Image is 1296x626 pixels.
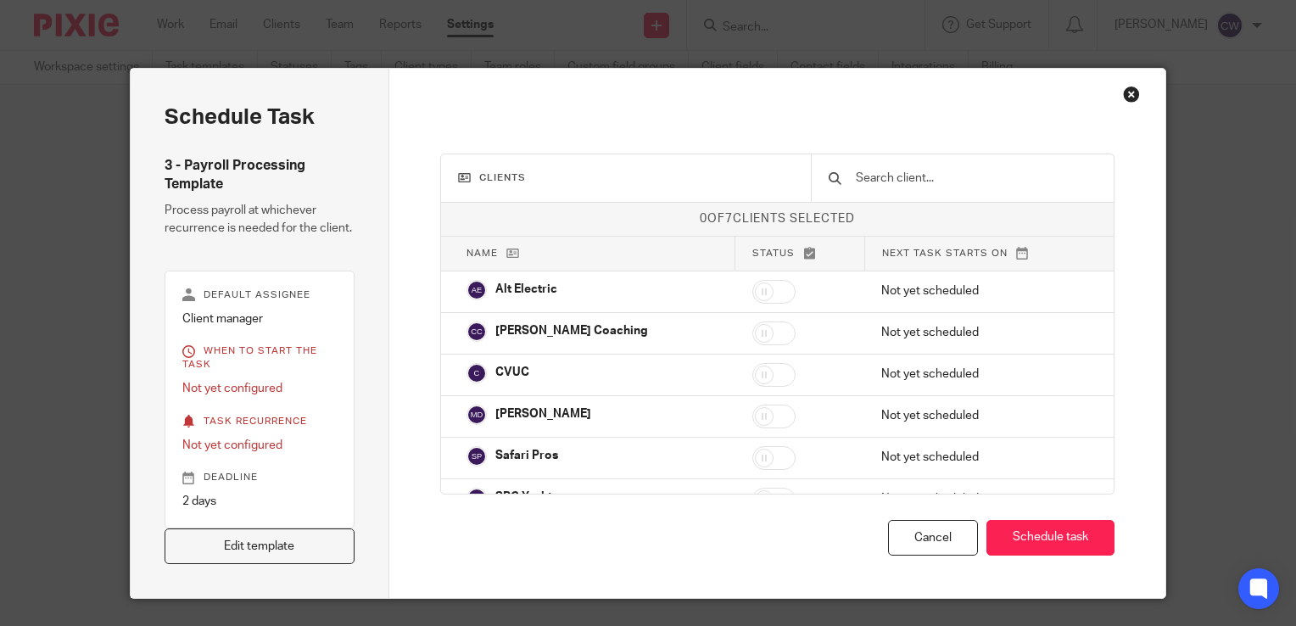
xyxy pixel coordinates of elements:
[881,282,1088,299] p: Not yet scheduled
[881,324,1088,341] p: Not yet scheduled
[881,407,1088,424] p: Not yet scheduled
[182,380,337,397] p: Not yet configured
[881,490,1088,507] p: Not yet scheduled
[165,157,355,193] h4: 3 - Payroll Processing Template
[182,415,337,428] p: Task recurrence
[854,169,1097,187] input: Search client...
[495,489,552,506] p: SPC Yacht
[441,210,1114,227] p: of clients selected
[466,405,487,425] img: svg%3E
[466,321,487,342] img: svg%3E
[986,520,1114,556] button: Schedule task
[182,493,337,510] p: 2 days
[700,213,707,225] span: 0
[881,449,1088,466] p: Not yet scheduled
[466,246,718,260] p: Name
[165,202,355,237] p: Process payroll at whichever recurrence is needed for the client.
[495,405,591,422] p: [PERSON_NAME]
[182,344,337,372] p: When to start the task
[182,471,337,484] p: Deadline
[182,288,337,302] p: Default assignee
[495,281,557,298] p: Alt Electric
[182,310,337,327] p: Client manager
[182,437,337,454] p: Not yet configured
[495,322,648,339] p: [PERSON_NAME] Coaching
[165,103,355,131] h2: Schedule task
[495,364,529,381] p: CVUC
[466,280,487,300] img: svg%3E
[881,366,1088,383] p: Not yet scheduled
[725,213,733,225] span: 7
[458,171,794,185] h3: Clients
[1123,86,1140,103] div: Close this dialog window
[165,528,355,565] a: Edit template
[752,246,846,260] p: Status
[495,447,558,464] p: Safari Pros
[466,363,487,383] img: svg%3E
[882,246,1088,260] p: Next task starts on
[466,488,487,508] img: svg%3E
[466,446,487,467] img: svg%3E
[888,520,978,556] div: Cancel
